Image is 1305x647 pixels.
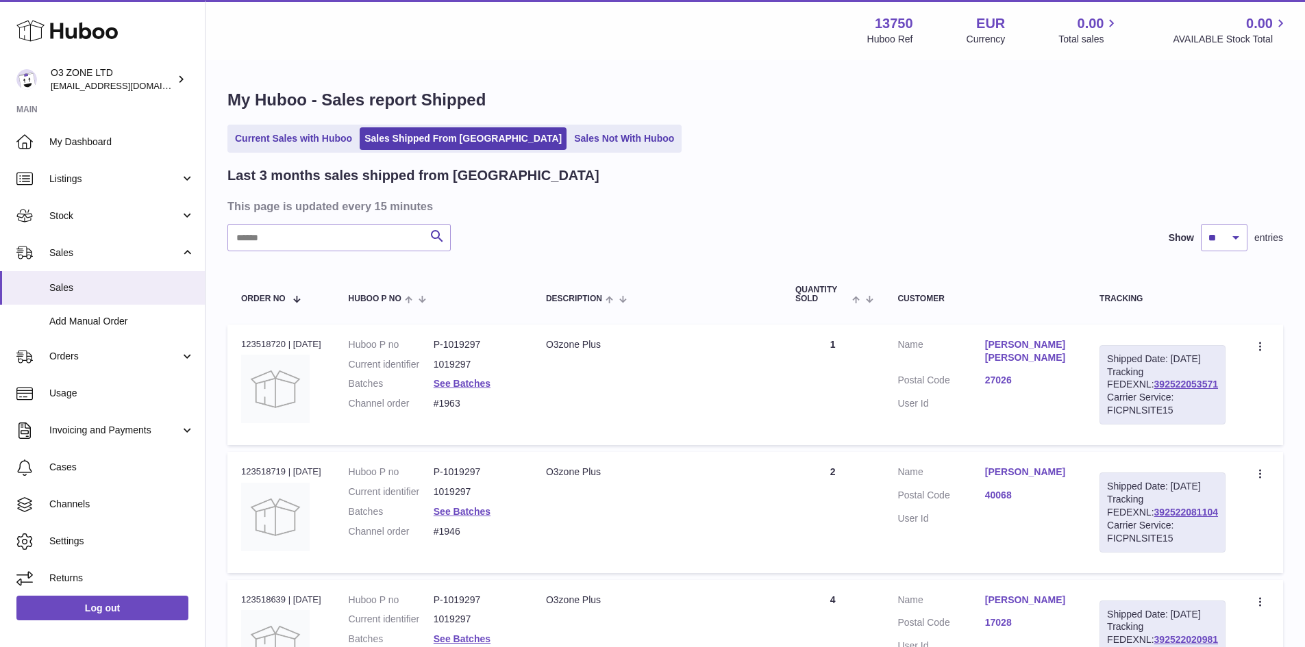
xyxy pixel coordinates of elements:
span: 0.00 [1246,14,1273,33]
span: Sales [49,281,195,294]
a: 40068 [985,489,1072,502]
td: 1 [782,325,884,445]
a: See Batches [434,378,490,389]
dt: Postal Code [897,489,984,505]
dt: Batches [349,633,434,646]
span: AVAILABLE Stock Total [1173,33,1289,46]
td: 2 [782,452,884,572]
dt: Name [897,338,984,368]
dt: Name [897,466,984,482]
div: Tracking FEDEXNL: [1099,345,1226,424]
a: 17028 [985,616,1072,629]
div: O3zone Plus [546,466,768,479]
a: 0.00 Total sales [1058,14,1119,46]
span: Sales [49,246,180,259]
div: 123518639 | [DATE] [241,594,321,606]
label: Show [1169,231,1194,244]
dt: Current identifier [349,358,434,371]
a: See Batches [434,506,490,517]
dt: User Id [897,512,984,525]
strong: EUR [976,14,1005,33]
h3: This page is updated every 15 minutes [227,199,1280,214]
span: Description [546,294,602,303]
div: Tracking [1099,294,1226,303]
a: [PERSON_NAME] [PERSON_NAME] [985,338,1072,364]
span: Total sales [1058,33,1119,46]
div: Shipped Date: [DATE] [1107,353,1218,366]
dd: 1019297 [434,358,519,371]
dt: Huboo P no [349,594,434,607]
dt: Current identifier [349,485,434,498]
img: no-photo-large.jpg [241,355,310,423]
dd: #1946 [434,525,519,538]
div: 123518720 | [DATE] [241,338,321,351]
a: 392522081104 [1154,507,1218,518]
a: 27026 [985,374,1072,387]
h1: My Huboo - Sales report Shipped [227,89,1283,111]
span: 0.00 [1078,14,1104,33]
div: Shipped Date: [DATE] [1107,608,1218,621]
dt: Batches [349,377,434,390]
dt: Name [897,594,984,610]
strong: 13750 [875,14,913,33]
span: Stock [49,210,180,223]
a: See Batches [434,633,490,644]
dt: Batches [349,505,434,518]
dd: 1019297 [434,485,519,498]
div: O3 ZONE LTD [51,66,174,92]
div: O3zone Plus [546,594,768,607]
h2: Last 3 months sales shipped from [GEOGRAPHIC_DATA] [227,166,599,185]
span: Quantity Sold [795,286,849,303]
a: Current Sales with Huboo [230,127,357,150]
span: Huboo P no [349,294,401,303]
div: Customer [897,294,1072,303]
a: 0.00 AVAILABLE Stock Total [1173,14,1289,46]
span: Channels [49,498,195,511]
a: Sales Shipped From [GEOGRAPHIC_DATA] [360,127,567,150]
dt: Channel order [349,525,434,538]
span: Orders [49,350,180,363]
img: no-photo-large.jpg [241,483,310,551]
dd: P-1019297 [434,466,519,479]
dt: Huboo P no [349,466,434,479]
a: [PERSON_NAME] [985,466,1072,479]
span: Usage [49,387,195,400]
dt: Postal Code [897,374,984,390]
span: Invoicing and Payments [49,424,180,437]
a: 392522053571 [1154,379,1218,390]
a: [PERSON_NAME] [985,594,1072,607]
dt: Current identifier [349,613,434,626]
div: 123518719 | [DATE] [241,466,321,478]
span: Listings [49,173,180,186]
a: Sales Not With Huboo [569,127,679,150]
span: [EMAIL_ADDRESS][DOMAIN_NAME] [51,80,201,91]
span: Add Manual Order [49,315,195,328]
div: Huboo Ref [867,33,913,46]
dd: P-1019297 [434,594,519,607]
dd: P-1019297 [434,338,519,351]
dd: 1019297 [434,613,519,626]
span: entries [1254,231,1283,244]
div: Currency [967,33,1006,46]
span: Order No [241,294,286,303]
dt: User Id [897,397,984,410]
span: My Dashboard [49,136,195,149]
dt: Postal Code [897,616,984,633]
dd: #1963 [434,397,519,410]
img: internalAdmin-13750@internal.huboo.com [16,69,37,90]
div: Tracking FEDEXNL: [1099,472,1226,552]
a: 392522020981 [1154,634,1218,645]
dt: Huboo P no [349,338,434,351]
span: Cases [49,461,195,474]
span: Returns [49,572,195,585]
div: Carrier Service: FICPNLSITE15 [1107,391,1218,417]
div: Shipped Date: [DATE] [1107,480,1218,493]
a: Log out [16,596,188,620]
span: Settings [49,535,195,548]
div: O3zone Plus [546,338,768,351]
dt: Channel order [349,397,434,410]
div: Carrier Service: FICPNLSITE15 [1107,519,1218,545]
